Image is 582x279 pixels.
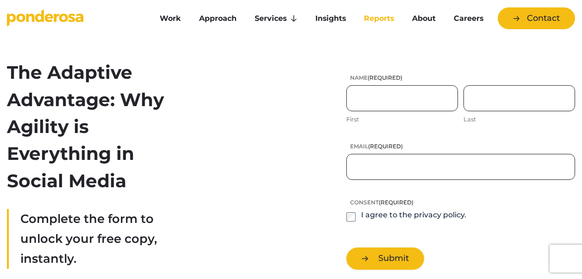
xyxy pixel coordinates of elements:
span: (Required) [368,143,403,150]
a: About [405,9,443,28]
a: Work [152,9,188,28]
legend: Consent [346,198,413,206]
a: Contact [498,7,575,29]
h2: The Adaptive Advantage: Why Agility is Everything in Social Media [7,59,187,194]
span: (Required) [368,74,402,81]
legend: Name [346,74,402,82]
a: Careers [446,9,490,28]
button: Submit [346,247,424,269]
label: Last [463,115,575,124]
a: Reports [357,9,401,28]
a: Go to homepage [7,9,138,28]
span: (Required) [379,199,413,206]
a: Services [247,9,304,28]
label: Email [346,142,575,150]
label: First [346,115,458,124]
a: Approach [192,9,244,28]
a: Insights [308,9,353,28]
label: I agree to the privacy policy. [361,210,466,222]
div: Complete the form to unlock your free copy, instantly. [7,209,187,269]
